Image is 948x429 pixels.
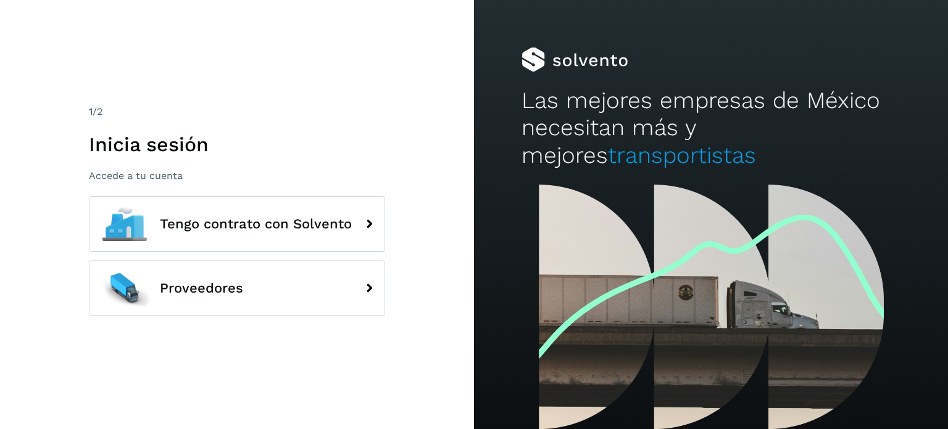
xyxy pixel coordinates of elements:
[160,217,352,231] span: Tengo contrato con Solvento
[89,104,385,119] div: /2
[89,170,385,181] p: Accede a tu cuenta
[89,106,93,117] span: 1
[89,260,385,316] button: Proveedores
[89,196,385,252] button: Tengo contrato con Solvento
[608,142,756,169] span: transportistas
[89,133,385,156] h1: Inicia sesión
[522,87,900,169] h2: Las mejores empresas de México necesitan más y mejores
[160,281,243,296] span: Proveedores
